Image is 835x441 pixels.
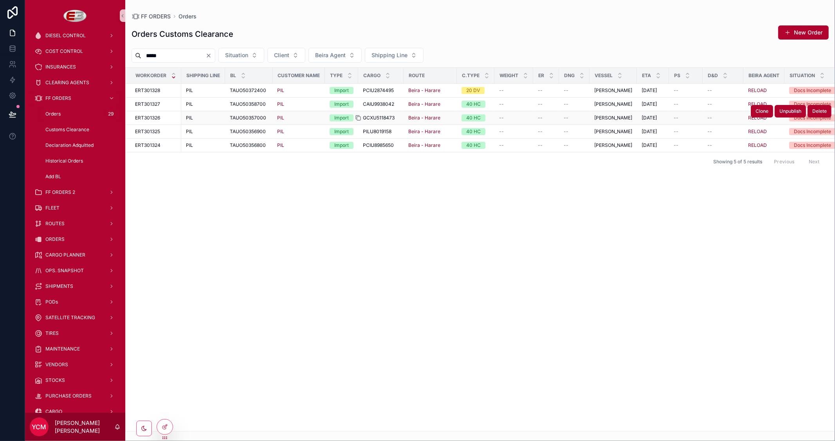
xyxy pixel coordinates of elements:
[330,114,353,121] a: Import
[707,128,712,135] span: --
[594,101,632,107] span: [PERSON_NAME]
[45,95,71,101] span: FF ORDERS
[135,72,166,79] span: Workorder
[538,87,543,94] span: --
[748,101,767,107] a: RELOAD
[564,115,585,121] a: --
[748,128,767,135] span: RELOAD
[794,128,831,135] div: Docs Incomplete
[45,408,62,415] span: CARGO
[538,101,554,107] a: --
[230,101,266,107] span: TAUO50358700
[39,138,121,152] a: Declaration Adquitted
[794,142,831,149] div: Docs Incomplete
[225,51,248,59] span: Situation
[334,142,349,149] div: Import
[674,87,678,94] span: --
[315,51,346,59] span: Beira Agent
[45,33,86,39] span: DIESEL CONTROL
[186,128,193,135] span: PIL
[30,389,121,403] a: PURCHASE ORDERS
[330,128,353,135] a: Import
[39,154,121,168] a: Historical Orders
[30,264,121,278] a: OPS. SNAPSHOT
[674,87,698,94] a: --
[642,101,664,107] a: [DATE]
[135,101,160,107] span: ERT301327
[594,128,632,135] a: [PERSON_NAME]
[408,142,440,148] span: Beira - Harare
[499,87,504,94] span: --
[499,142,528,148] a: --
[45,252,85,258] span: CARGO PLANNER
[499,128,528,135] a: --
[30,91,121,105] a: FF ORDERS
[363,115,399,121] a: GCXU5118473
[707,128,739,135] a: --
[756,108,768,114] span: Clone
[330,142,353,149] a: Import
[748,142,780,148] a: RELOAD
[538,87,554,94] a: --
[277,115,284,121] a: PIL
[748,87,767,94] span: RELOAD
[135,115,177,121] a: ERT301326
[408,87,440,94] a: Beira - Harare
[466,128,481,135] div: 40 HC
[32,422,47,432] span: YCM
[330,87,353,94] a: Import
[308,48,362,63] button: Select Button
[408,128,440,135] span: Beira - Harare
[499,87,528,94] a: --
[277,115,320,121] a: PIL
[277,101,320,107] a: PIL
[564,128,568,135] span: --
[499,128,504,135] span: --
[230,115,268,121] a: TAUO50357000
[594,142,632,148] a: [PERSON_NAME]
[267,48,305,63] button: Select Button
[812,108,827,114] span: Delete
[30,342,121,356] a: MAINTENANCE
[462,101,490,108] a: 40 HC
[642,128,657,135] span: [DATE]
[408,115,440,121] a: Beira - Harare
[230,128,266,135] span: TAUO50356900
[135,87,177,94] a: ERT301328
[707,115,712,121] span: --
[45,236,65,242] span: ORDERS
[135,115,160,121] span: ERT301326
[538,128,543,135] span: --
[135,101,177,107] a: ERT301327
[30,358,121,372] a: VENDORS
[334,101,349,108] div: Import
[230,87,268,94] a: TAUO50372400
[30,44,121,58] a: COST CONTROL
[45,158,83,164] span: Historical Orders
[45,393,92,399] span: PURCHASE ORDERS
[330,101,353,108] a: Import
[186,87,220,94] a: PIL
[538,101,543,107] span: --
[499,101,504,107] span: --
[642,87,664,94] a: [DATE]
[63,9,87,22] img: App logo
[408,87,452,94] a: Beira - Harare
[748,142,767,148] a: RELOAD
[674,101,698,107] a: --
[708,72,718,79] span: D&D
[466,142,481,149] div: 40 HC
[363,101,394,107] span: CAIU9938042
[564,128,585,135] a: --
[751,105,773,117] button: Clone
[277,87,284,94] a: PIL
[277,87,320,94] a: PIL
[45,377,65,383] span: STOCKS
[538,142,554,148] a: --
[794,114,831,121] div: Docs Incomplete
[674,142,698,148] a: --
